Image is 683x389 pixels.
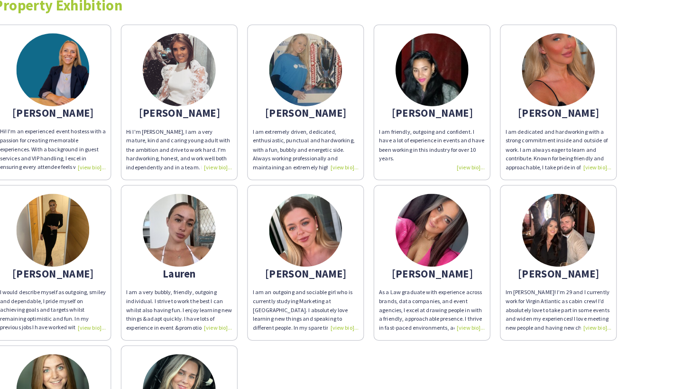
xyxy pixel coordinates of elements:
[12,290,116,333] div: I would describe myself as outgoing, smiley and dependable, I pride myself on achieving goals and...
[7,7,676,21] div: Property Exhibition
[152,42,223,113] img: thumb-65ce2cce71f1b.jpeg
[382,290,486,333] div: As a Law graduate with experience across brands, data companies, and event agencies, I excel at d...
[275,42,346,113] img: thumb-62658ed7bfa61.jpeg
[136,133,239,176] div: Hi I'm [PERSON_NAME], I am a very mature, kind and caring young adult with the ambition and drive...
[506,115,609,124] div: [PERSON_NAME]
[382,272,486,280] div: [PERSON_NAME]
[12,272,116,280] div: [PERSON_NAME]
[522,42,593,113] img: thumb-67853026820db.png
[506,290,609,333] div: Im [PERSON_NAME]! I’m 29 and I currently work for Virgin Atlantic as cabin crew! I’d absolutely l...
[398,42,470,113] img: thumb-63987e16599eb.jpeg
[382,115,486,124] div: [PERSON_NAME]
[382,133,486,176] div: I am friendly, outgoing and confident. I have a lot of experience in events and have been working...
[28,198,100,269] img: thumb-667c5a1a53d01.jpeg
[28,42,100,113] img: thumb-66336ab2b0bb5.png
[275,198,346,269] img: thumb-674066ba3e5c1.png
[12,115,116,124] div: [PERSON_NAME]
[259,115,362,124] div: [PERSON_NAME]
[136,115,239,124] div: [PERSON_NAME]
[152,198,223,269] img: thumb-6659bf50b24dd.jpeg
[259,272,362,280] div: [PERSON_NAME]
[136,272,239,280] div: Lauren
[259,133,362,176] div: I am extremely driven, dedicated, enthusiastic, punctual and hardworking, with a fun, bubbly and ...
[522,198,593,269] img: thumb-679a909b8b0f2.jpeg
[506,272,609,280] div: [PERSON_NAME]
[398,198,470,269] img: thumb-667ae4f2d8cf3.jpeg
[12,133,116,176] div: Hi! I'm an experienced event hostess with a passion for creating memorable experiences. With a ba...
[259,290,362,333] div: I am an outgoing and sociable girl who is currently studying Marketing at [GEOGRAPHIC_DATA]. I ab...
[506,133,609,176] div: I am dedicated and hardworking with a strong commitment inside and outside of work. I am always e...
[136,290,239,333] div: I am a very bubbly, friendly, outgoing individual. I strive to work the best I can whilst also ha...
